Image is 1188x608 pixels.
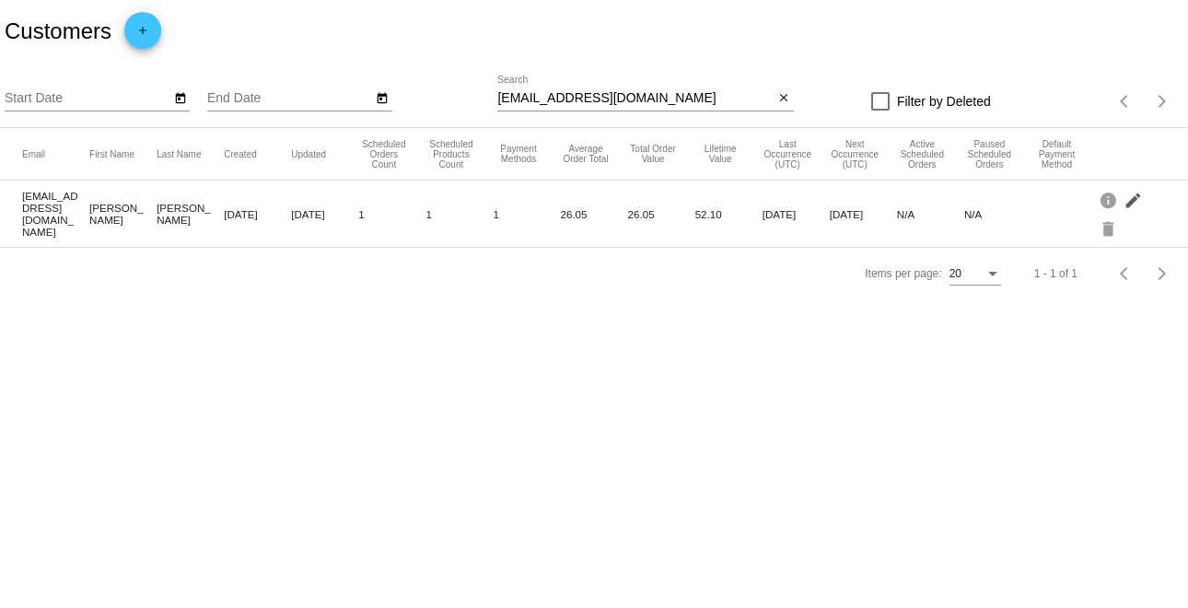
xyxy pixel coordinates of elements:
[830,204,897,225] mat-cell: [DATE]
[775,89,794,109] button: Clear
[1031,139,1082,170] button: Change sorting for DefaultPaymentMethod
[22,185,89,242] mat-cell: [EMAIL_ADDRESS][DOMAIN_NAME]
[224,148,257,159] button: Change sorting for CreatedUtc
[358,204,425,225] mat-cell: 1
[964,204,1031,225] mat-cell: N/A
[1124,185,1146,214] mat-icon: edit
[964,139,1015,170] button: Change sorting for PausedScheduledOrdersCount
[89,197,157,230] mat-cell: [PERSON_NAME]
[830,139,880,170] button: Change sorting for NextScheduledOrderOccurrenceUtc
[1107,255,1144,292] button: Previous page
[373,88,392,107] button: Open calendar
[695,144,746,164] button: Change sorting for ScheduledOrderLTV
[5,91,170,106] input: Start Date
[5,18,111,44] h2: Customers
[291,148,326,159] button: Change sorting for UpdatedUtc
[157,148,201,159] button: Change sorting for LastName
[22,148,45,159] button: Change sorting for Email
[777,91,790,106] mat-icon: close
[425,139,476,170] button: Change sorting for TotalProductsScheduledCount
[897,139,948,170] button: Change sorting for ActiveScheduledOrdersCount
[897,90,991,112] span: Filter by Deleted
[358,139,409,170] button: Change sorting for TotalScheduledOrdersCount
[1099,214,1121,242] mat-icon: delete
[170,88,190,107] button: Open calendar
[493,204,560,225] mat-cell: 1
[207,91,373,106] input: End Date
[949,267,961,280] span: 20
[561,204,628,225] mat-cell: 26.05
[1107,83,1144,120] button: Previous page
[897,204,964,225] mat-cell: N/A
[1144,83,1181,120] button: Next page
[224,204,291,225] mat-cell: [DATE]
[291,204,358,225] mat-cell: [DATE]
[493,144,543,164] button: Change sorting for PaymentMethodsCount
[763,204,830,225] mat-cell: [DATE]
[561,144,611,164] button: Change sorting for AverageScheduledOrderTotal
[628,204,695,225] mat-cell: 26.05
[497,91,774,106] input: Search
[1144,255,1181,292] button: Next page
[132,24,154,46] mat-icon: add
[949,268,1001,281] mat-select: Items per page:
[425,204,493,225] mat-cell: 1
[157,197,224,230] mat-cell: [PERSON_NAME]
[1099,185,1121,214] mat-icon: info
[89,148,134,159] button: Change sorting for FirstName
[1034,267,1077,280] div: 1 - 1 of 1
[865,267,941,280] div: Items per page:
[695,204,763,225] mat-cell: 52.10
[763,139,813,170] button: Change sorting for LastScheduledOrderOccurrenceUtc
[628,144,679,164] button: Change sorting for TotalScheduledOrderValue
